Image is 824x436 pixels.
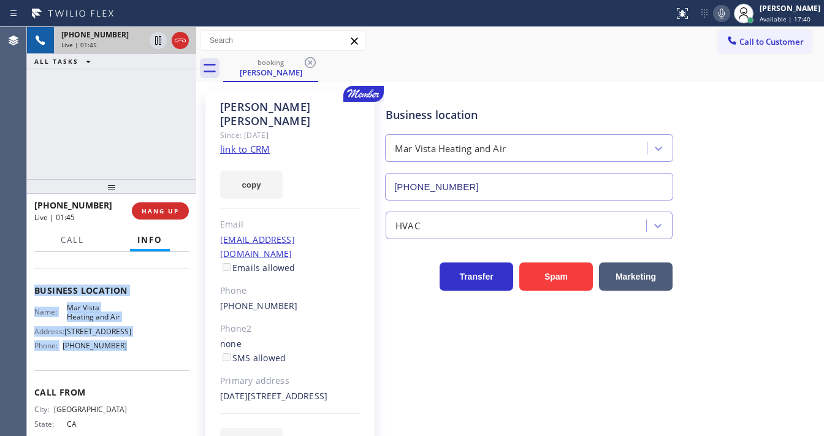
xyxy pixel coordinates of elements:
[224,67,317,78] div: [PERSON_NAME]
[34,285,189,296] span: Business location
[395,142,506,156] div: Mar Vista Heating and Air
[220,322,360,336] div: Phone2
[220,218,360,232] div: Email
[142,207,179,215] span: HANG UP
[137,234,162,245] span: Info
[440,262,513,291] button: Transfer
[34,327,64,336] span: Address:
[27,54,103,69] button: ALL TASKS
[220,352,286,364] label: SMS allowed
[132,202,189,220] button: HANG UP
[220,262,296,273] label: Emails allowed
[224,58,317,67] div: booking
[386,107,673,123] div: Business location
[223,353,231,361] input: SMS allowed
[67,303,128,322] span: Mar Vista Heating and Air
[713,5,730,22] button: Mute
[220,337,360,365] div: none
[760,3,820,13] div: [PERSON_NAME]
[34,386,189,398] span: Call From
[220,389,360,403] div: [DATE][STREET_ADDRESS]
[61,40,97,49] span: Live | 01:45
[67,419,128,429] span: CA
[220,284,360,298] div: Phone
[34,212,75,223] span: Live | 01:45
[220,143,270,155] a: link to CRM
[224,55,317,81] div: Matt Letscher
[385,173,673,201] input: Phone Number
[220,100,360,128] div: [PERSON_NAME] [PERSON_NAME]
[130,228,170,252] button: Info
[34,341,63,350] span: Phone:
[220,128,360,142] div: Since: [DATE]
[34,57,78,66] span: ALL TASKS
[150,32,167,49] button: Hold Customer
[34,419,67,429] span: State:
[61,29,129,40] span: [PHONE_NUMBER]
[760,15,811,23] span: Available | 17:40
[172,32,189,49] button: Hang up
[34,307,67,316] span: Name:
[34,405,54,414] span: City:
[34,199,112,211] span: [PHONE_NUMBER]
[599,262,673,291] button: Marketing
[63,341,127,350] span: [PHONE_NUMBER]
[53,228,91,252] button: Call
[395,218,420,232] div: HVAC
[61,234,84,245] span: Call
[54,405,127,414] span: [GEOGRAPHIC_DATA]
[223,263,231,271] input: Emails allowed
[220,234,295,259] a: [EMAIL_ADDRESS][DOMAIN_NAME]
[739,36,804,47] span: Call to Customer
[519,262,593,291] button: Spam
[220,374,360,388] div: Primary address
[220,170,283,199] button: copy
[220,300,298,312] a: [PHONE_NUMBER]
[718,30,812,53] button: Call to Customer
[64,327,131,336] span: [STREET_ADDRESS]
[200,31,365,50] input: Search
